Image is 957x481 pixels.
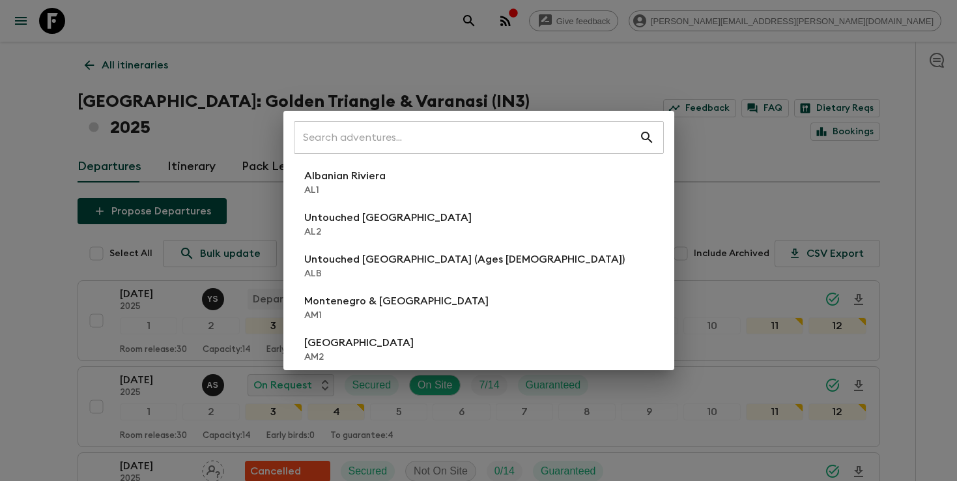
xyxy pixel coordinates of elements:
p: AM1 [304,309,489,322]
p: ALB [304,267,625,280]
p: AM2 [304,351,414,364]
p: AL2 [304,226,472,239]
input: Search adventures... [294,119,639,156]
p: Untouched [GEOGRAPHIC_DATA] [304,210,472,226]
p: Montenegro & [GEOGRAPHIC_DATA] [304,293,489,309]
p: [GEOGRAPHIC_DATA] [304,335,414,351]
p: Untouched [GEOGRAPHIC_DATA] (Ages [DEMOGRAPHIC_DATA]) [304,252,625,267]
p: Albanian Riviera [304,168,386,184]
p: AL1 [304,184,386,197]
